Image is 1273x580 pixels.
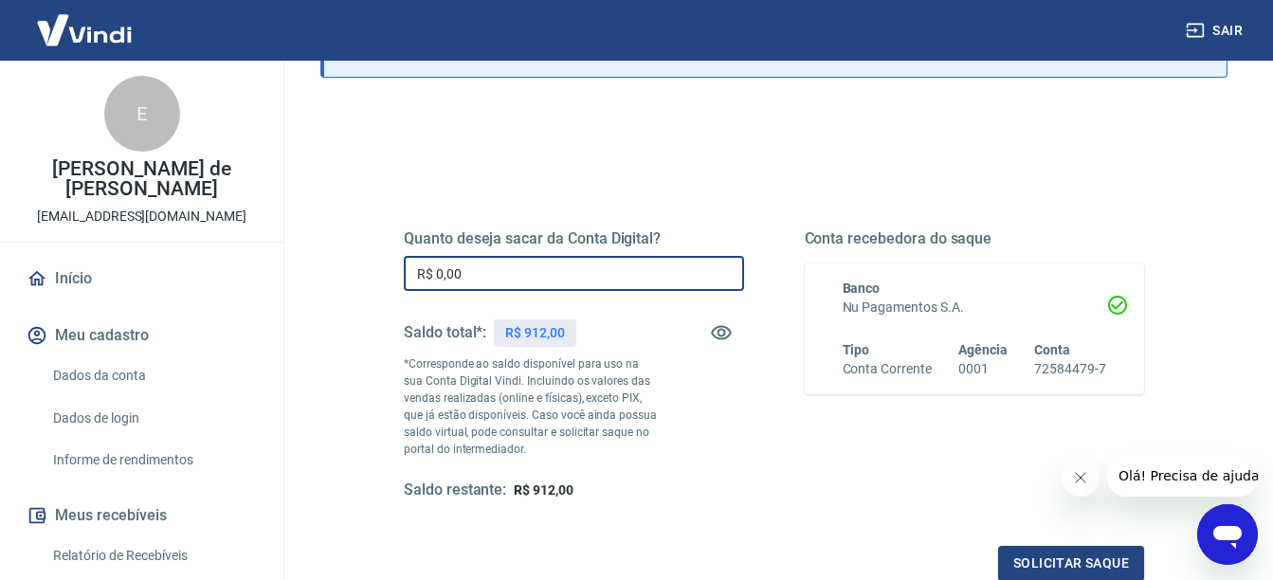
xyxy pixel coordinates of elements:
button: Meu cadastro [23,315,261,356]
a: Início [23,258,261,299]
p: [EMAIL_ADDRESS][DOMAIN_NAME] [37,207,246,227]
button: Meus recebíveis [23,495,261,536]
h6: Conta Corrente [843,359,932,379]
span: Banco [843,281,881,296]
h5: Conta recebedora do saque [805,229,1145,248]
button: Sair [1182,13,1250,48]
iframe: Botão para abrir a janela de mensagens [1197,504,1258,565]
p: *Corresponde ao saldo disponível para uso na sua Conta Digital Vindi. Incluindo os valores das ve... [404,355,659,458]
h5: Saldo total*: [404,323,486,342]
span: Agência [958,342,1008,357]
img: Vindi [23,1,146,59]
a: Informe de rendimentos [45,441,261,480]
span: Olá! Precisa de ajuda? [11,13,159,28]
span: Conta [1034,342,1070,357]
a: Dados de login [45,399,261,438]
span: R$ 912,00 [514,482,573,498]
p: R$ 912,00 [505,323,565,343]
h5: Saldo restante: [404,480,506,500]
iframe: Mensagem da empresa [1107,455,1258,497]
span: Tipo [843,342,870,357]
h6: 72584479-7 [1034,359,1106,379]
a: Relatório de Recebíveis [45,536,261,575]
a: Dados da conta [45,356,261,395]
div: E [104,76,180,152]
p: [PERSON_NAME] de [PERSON_NAME] [15,159,268,199]
h6: Nu Pagamentos S.A. [843,298,1107,317]
iframe: Fechar mensagem [1062,459,1100,497]
h6: 0001 [958,359,1008,379]
h5: Quanto deseja sacar da Conta Digital? [404,229,744,248]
